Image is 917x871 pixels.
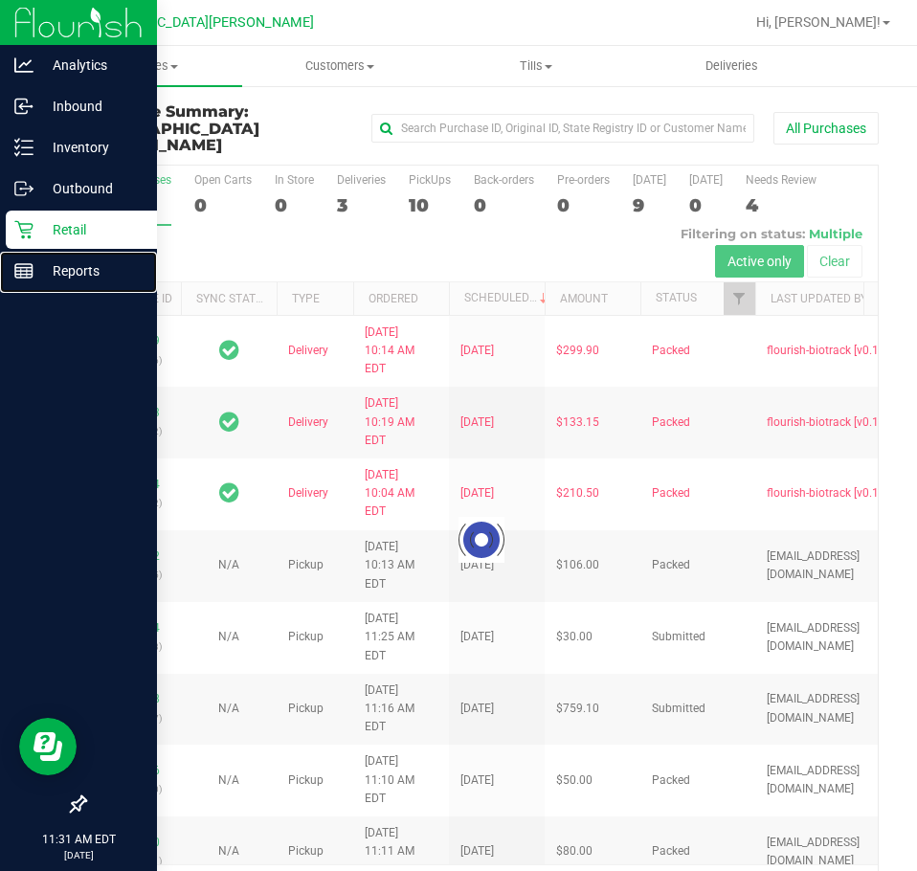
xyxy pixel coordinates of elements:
[438,46,635,86] a: Tills
[34,136,148,159] p: Inventory
[14,220,34,239] inline-svg: Retail
[14,56,34,75] inline-svg: Analytics
[34,218,148,241] p: Retail
[34,54,148,77] p: Analytics
[14,261,34,280] inline-svg: Reports
[14,179,34,198] inline-svg: Outbound
[78,14,314,31] span: [GEOGRAPHIC_DATA][PERSON_NAME]
[242,46,438,86] a: Customers
[9,848,148,862] p: [DATE]
[9,831,148,848] p: 11:31 AM EDT
[439,57,634,75] span: Tills
[756,14,881,30] span: Hi, [PERSON_NAME]!
[773,112,879,145] button: All Purchases
[19,718,77,775] iframe: Resource center
[371,114,754,143] input: Search Purchase ID, Original ID, State Registry ID or Customer Name...
[84,120,259,155] span: [GEOGRAPHIC_DATA][PERSON_NAME]
[634,46,830,86] a: Deliveries
[14,97,34,116] inline-svg: Inbound
[34,259,148,282] p: Reports
[84,103,349,154] h3: Purchase Summary:
[680,57,784,75] span: Deliveries
[243,57,437,75] span: Customers
[34,95,148,118] p: Inbound
[14,138,34,157] inline-svg: Inventory
[34,177,148,200] p: Outbound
